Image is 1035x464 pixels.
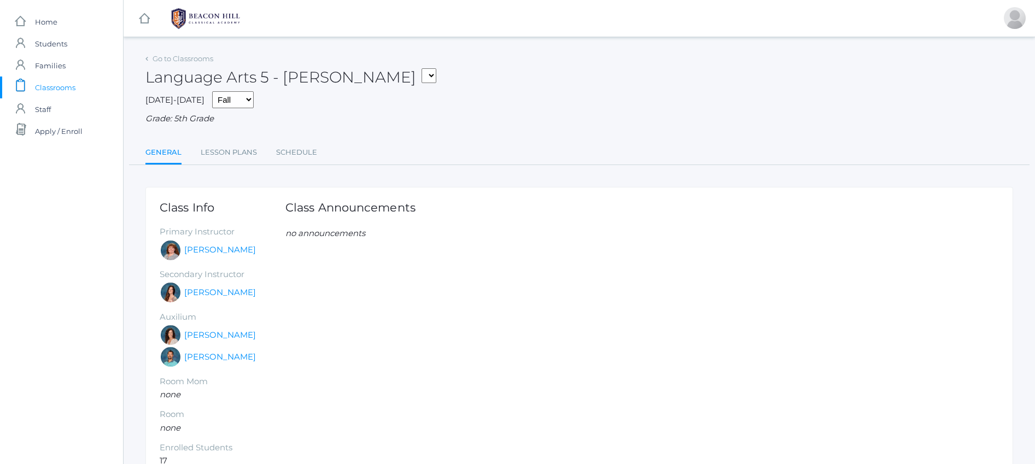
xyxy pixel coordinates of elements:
span: Home [35,11,57,33]
h5: Secondary Instructor [160,270,285,279]
a: [PERSON_NAME] [184,244,256,256]
a: [PERSON_NAME] [184,286,256,299]
a: Schedule [276,142,317,163]
span: Students [35,33,67,55]
div: Bobby Langin [1004,7,1026,29]
a: [PERSON_NAME] [184,351,256,363]
span: Classrooms [35,77,75,98]
a: General [145,142,182,165]
div: Sarah Bence [160,239,182,261]
div: Westen Taylor [160,346,182,368]
div: Grade: 5th Grade [145,113,1013,125]
div: Rebecca Salazar [160,281,182,303]
a: Go to Classrooms [153,54,213,63]
a: Lesson Plans [201,142,257,163]
img: 1_BHCALogos-05.png [165,5,247,32]
span: Staff [35,98,51,120]
h5: Primary Instructor [160,227,285,237]
h5: Auxilium [160,313,285,322]
h5: Enrolled Students [160,443,285,453]
h5: Room [160,410,285,419]
h5: Room Mom [160,377,285,386]
em: no announcements [285,228,365,238]
span: [DATE]-[DATE] [145,95,204,105]
em: none [160,422,180,433]
div: Cari Burke [160,324,182,346]
h1: Class Announcements [285,201,416,214]
em: none [160,389,180,400]
span: Apply / Enroll [35,120,83,142]
a: [PERSON_NAME] [184,329,256,342]
h1: Class Info [160,201,285,214]
span: Families [35,55,66,77]
h2: Language Arts 5 - [PERSON_NAME] [145,69,436,86]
